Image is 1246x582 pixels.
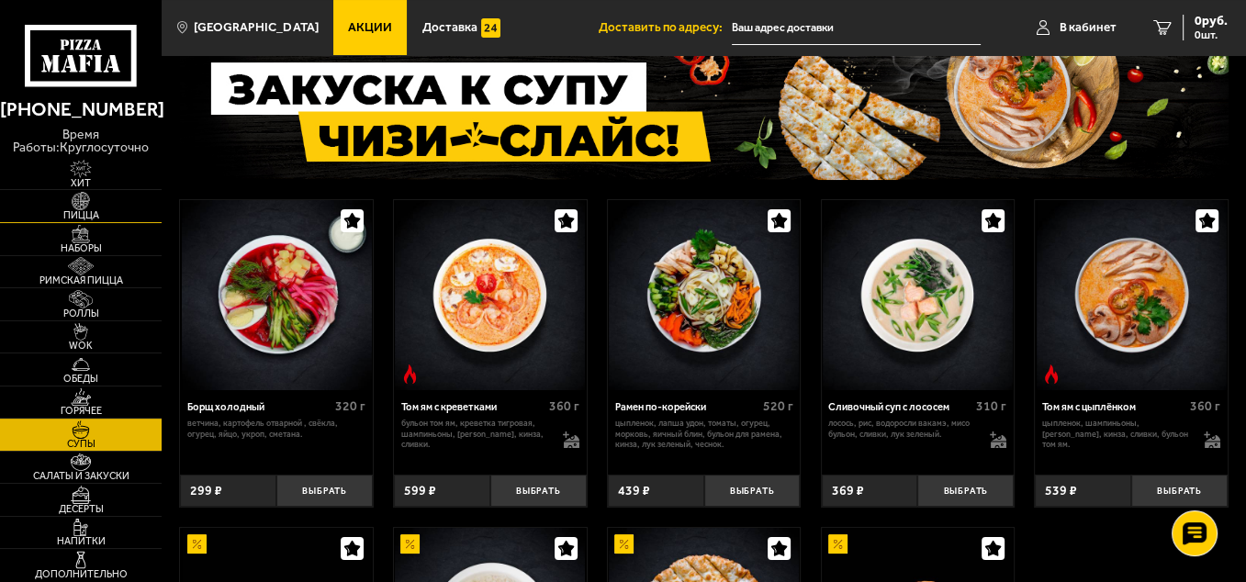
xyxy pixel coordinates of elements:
img: Акционный [187,534,207,554]
a: Борщ холодный [180,200,373,390]
span: В кабинет [1060,21,1117,34]
div: Сливочный суп с лососем [828,401,971,414]
p: ветчина, картофель отварной , свёкла, огурец, яйцо, укроп, сметана. [187,418,365,439]
span: Доставка [422,21,477,34]
div: Том ям с креветками [401,401,544,414]
span: бульвар Александра Грина, 1 [732,11,981,45]
input: Ваш адрес доставки [732,11,981,45]
img: Акционный [400,534,420,554]
span: 520 г [763,398,793,414]
img: Рамен по-корейски [609,200,799,390]
a: Рамен по-корейски [608,200,801,390]
button: Выбрать [1131,475,1228,507]
p: цыпленок, шампиньоны, [PERSON_NAME], кинза, сливки, бульон том ям. [1042,418,1191,449]
span: 0 руб. [1195,15,1228,28]
span: 299 ₽ [190,485,222,498]
span: 320 г [335,398,365,414]
a: Острое блюдоТом ям с креветками [394,200,587,390]
div: Том ям с цыплёнком [1042,401,1185,414]
span: 360 г [549,398,579,414]
span: 310 г [976,398,1006,414]
span: 599 ₽ [404,485,436,498]
img: Том ям с креветками [395,200,585,390]
button: Выбрать [490,475,587,507]
img: Борщ холодный [182,200,372,390]
a: Острое блюдоТом ям с цыплёнком [1035,200,1228,390]
button: Выбрать [276,475,373,507]
p: бульон том ям, креветка тигровая, шампиньоны, [PERSON_NAME], кинза, сливки. [401,418,550,449]
span: Акции [348,21,392,34]
button: Выбрать [704,475,801,507]
span: 539 ₽ [1045,485,1077,498]
p: цыпленок, лапша удон, томаты, огурец, морковь, яичный блин, бульон для рамена, кинза, лук зеленый... [615,418,793,449]
span: 439 ₽ [618,485,650,498]
button: Выбрать [917,475,1014,507]
img: Акционный [614,534,634,554]
span: [GEOGRAPHIC_DATA] [194,21,318,34]
img: Острое блюдо [1041,364,1061,384]
span: 0 шт. [1195,29,1228,40]
span: 369 ₽ [831,485,863,498]
div: Рамен по-корейски [615,401,758,414]
div: Борщ холодный [187,401,331,414]
p: лосось, рис, водоросли вакамэ, мисо бульон, сливки, лук зеленый. [828,418,977,439]
img: Сливочный суп с лососем [823,200,1013,390]
a: Сливочный суп с лососем [822,200,1015,390]
img: Острое блюдо [400,364,420,384]
img: Акционный [828,534,848,554]
img: 15daf4d41897b9f0e9f617042186c801.svg [481,18,500,38]
img: Том ям с цыплёнком [1037,200,1227,390]
span: 360 г [1190,398,1220,414]
span: Доставить по адресу: [599,21,732,34]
